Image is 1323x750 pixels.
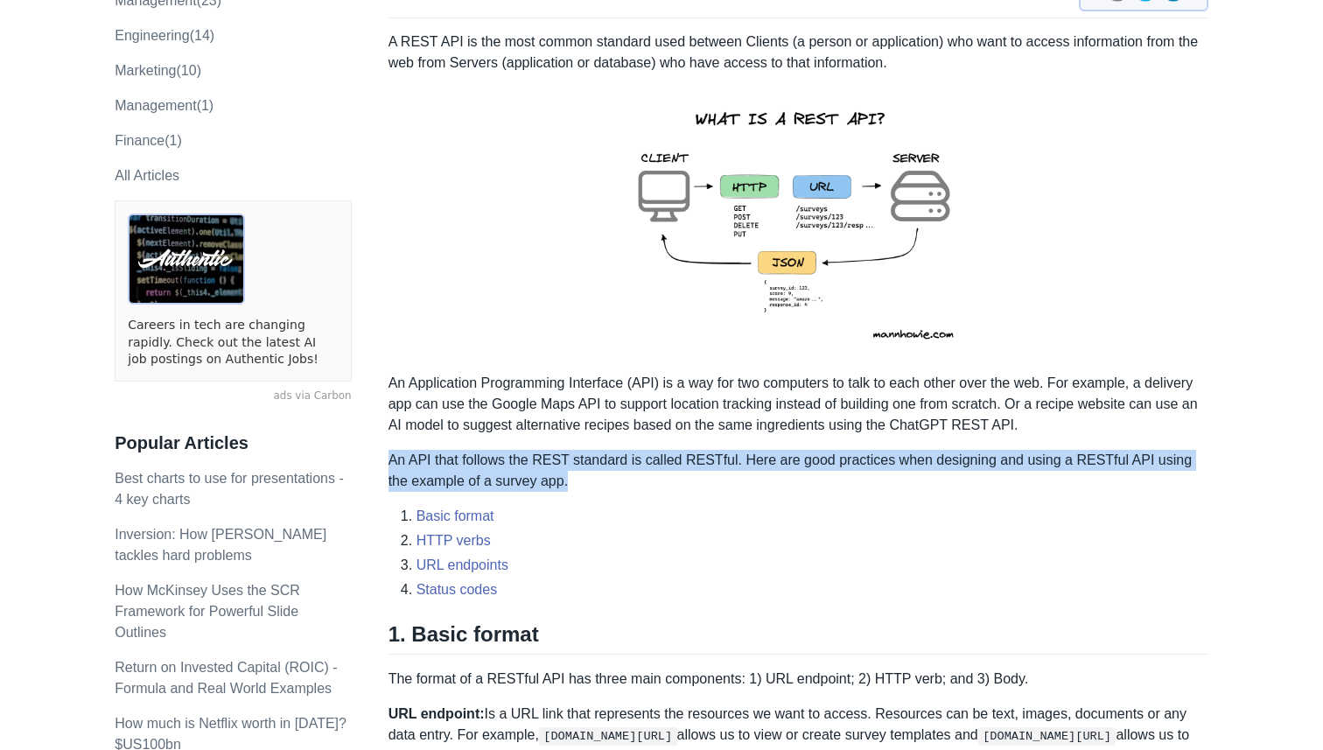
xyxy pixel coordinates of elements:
img: ads via Carbon [128,214,245,305]
a: Status codes [416,582,498,597]
code: [DOMAIN_NAME][URL] [978,727,1116,745]
p: A REST API is the most common standard used between Clients (a person or application) who want to... [388,32,1208,74]
h2: 1. Basic format [388,621,1208,655]
a: Management(1) [115,98,213,113]
a: All Articles [115,168,179,183]
a: marketing(10) [115,63,201,78]
a: Finance(1) [115,133,181,148]
a: Basic format [416,508,494,523]
p: An Application Programming Interface (API) is a way for two computers to talk to each other over ... [388,373,1208,436]
a: Best charts to use for presentations - 4 key charts [115,471,343,507]
a: Careers in tech are changing rapidly. Check out the latest AI job postings on Authentic Jobs! [128,317,338,368]
img: rest-api [606,88,990,359]
a: engineering(14) [115,28,214,43]
code: [DOMAIN_NAME][URL] [539,727,677,745]
a: How McKinsey Uses the SCR Framework for Powerful Slide Outlines [115,583,300,640]
a: Return on Invested Capital (ROIC) - Formula and Real World Examples [115,660,337,696]
p: An API that follows the REST standard is called RESTful. Here are good practices when designing a... [388,450,1208,492]
a: ads via Carbon [115,389,351,404]
h3: Popular Articles [115,432,351,454]
strong: URL endpoint: [388,706,485,721]
a: URL endpoints [416,557,508,572]
p: The format of a RESTful API has three main components: 1) URL endpoint; 2) HTTP verb; and 3) Body. [388,669,1208,690]
a: Inversion: How [PERSON_NAME] tackles hard problems [115,527,326,563]
a: HTTP verbs [416,533,491,548]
